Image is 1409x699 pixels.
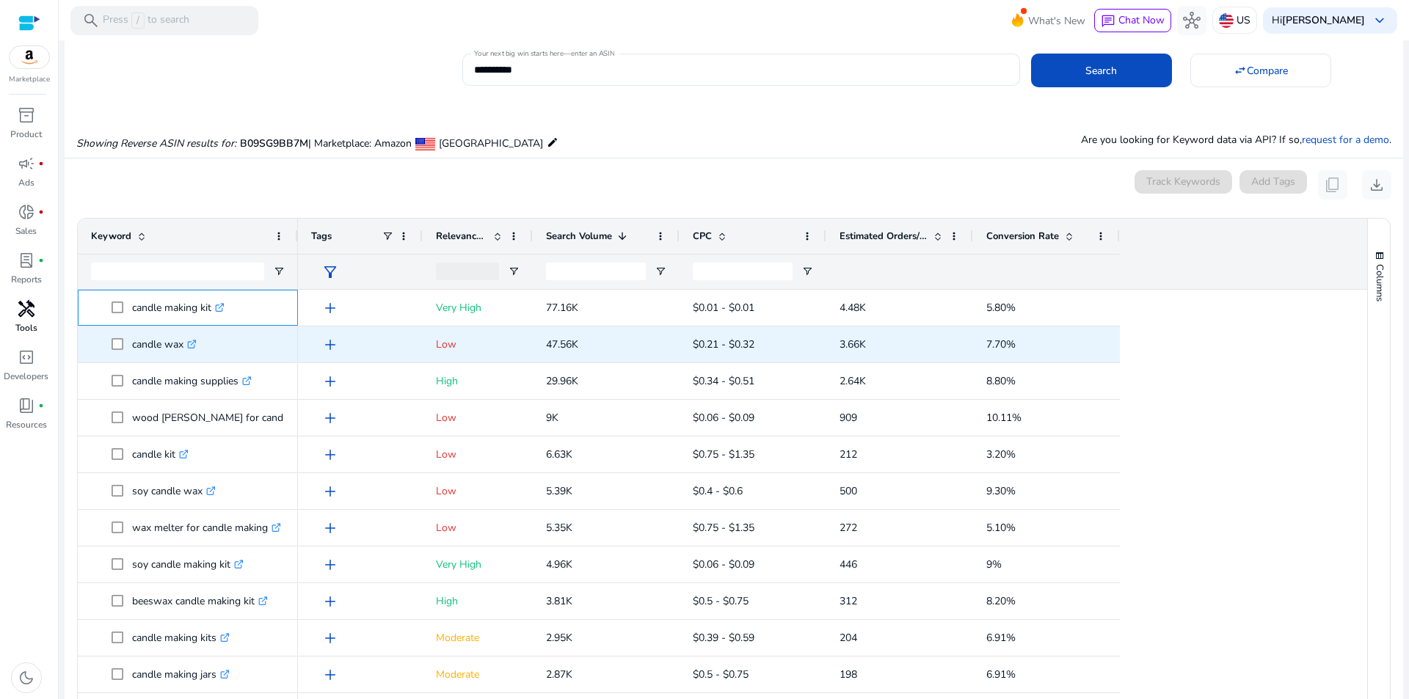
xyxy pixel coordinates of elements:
span: 8.80% [986,374,1016,388]
span: donut_small [18,203,35,221]
i: Showing Reverse ASIN results for: [76,136,236,150]
span: 5.35K [546,521,572,535]
img: amazon.svg [10,46,49,68]
mat-icon: edit [547,133,558,151]
input: Search Volume Filter Input [546,263,646,280]
button: Compare [1190,54,1331,87]
p: soy candle wax [132,476,216,506]
p: candle kit [132,439,189,469]
span: fiber_manual_record [38,257,44,263]
span: add [321,409,339,427]
p: candle making kit [132,293,225,323]
span: B09SG9BB7M [240,136,308,150]
span: / [131,12,145,29]
p: Moderate [436,623,520,653]
a: request for a demo [1302,133,1389,147]
span: $0.01 - $0.01 [693,301,754,315]
span: 77.16K [546,301,578,315]
span: 9K [546,411,558,425]
span: search [82,12,100,29]
span: campaign [18,155,35,172]
span: 2.95K [546,631,572,645]
span: $0.06 - $0.09 [693,557,754,571]
p: candle making jars [132,659,230,689]
span: Keyword [91,230,131,243]
span: dark_mode [18,669,35,687]
span: Relevance Score [436,230,487,243]
button: Open Filter Menu [508,266,520,277]
p: beeswax candle making kit [132,586,268,616]
span: 312 [840,594,857,608]
p: Low [436,476,520,506]
span: 2.87K [546,667,572,681]
span: 29.96K [546,374,578,388]
span: [GEOGRAPHIC_DATA] [439,136,543,150]
p: candle wax [132,329,197,359]
p: Are you looking for Keyword data via API? If so, . [1081,132,1391,147]
p: Developers [4,370,48,383]
span: download [1368,176,1386,194]
span: add [321,666,339,684]
button: Open Filter Menu [801,266,813,277]
span: 10.11% [986,411,1022,425]
span: Chat Now [1118,13,1165,27]
span: add [321,556,339,574]
button: Search [1031,54,1172,87]
span: 3.81K [546,594,572,608]
span: add [321,336,339,354]
span: 272 [840,521,857,535]
span: Conversion Rate [986,230,1059,243]
span: 198 [840,667,857,681]
span: 3.20% [986,447,1016,461]
p: US [1237,7,1250,33]
span: code_blocks [18,348,35,366]
button: chatChat Now [1094,9,1171,32]
p: Ads [18,176,34,189]
span: Search Volume [546,230,612,243]
span: CPC [693,230,712,243]
p: Moderate [436,659,520,689]
span: 212 [840,447,857,461]
mat-label: Your next big win starts here—enter an ASIN [474,48,614,59]
span: $0.75 - $1.35 [693,521,754,535]
span: Columns [1373,264,1386,301]
span: 909 [840,411,857,425]
img: us.svg [1219,13,1234,28]
span: fiber_manual_record [38,161,44,166]
span: Search [1085,63,1117,78]
span: $0.34 - $0.51 [693,374,754,388]
p: Press to search [103,12,189,29]
span: 47.56K [546,337,578,351]
span: add [321,483,339,500]
span: 5.39K [546,484,572,498]
b: [PERSON_NAME] [1282,13,1365,27]
span: chat [1101,14,1115,29]
span: add [321,446,339,464]
span: 204 [840,631,857,645]
p: wood [PERSON_NAME] for candle making [132,403,341,433]
p: wax melter for candle making [132,513,281,543]
p: High [436,366,520,396]
p: Very High [436,549,520,579]
span: $0.06 - $0.09 [693,411,754,425]
span: lab_profile [18,252,35,269]
p: Marketplace [9,74,50,85]
span: 5.80% [986,301,1016,315]
span: 446 [840,557,857,571]
span: 4.96K [546,557,572,571]
span: $0.75 - $1.35 [693,447,754,461]
span: fiber_manual_record [38,209,44,215]
span: add [321,593,339,610]
span: What's New [1028,8,1085,34]
span: Compare [1247,63,1288,78]
span: add [321,299,339,317]
span: $0.21 - $0.32 [693,337,754,351]
span: 7.70% [986,337,1016,351]
p: Sales [15,224,37,238]
span: handyman [18,300,35,318]
p: soy candle making kit [132,549,244,579]
p: Reports [11,273,42,286]
span: 2.64K [840,374,866,388]
input: Keyword Filter Input [91,263,264,280]
p: Low [436,329,520,359]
